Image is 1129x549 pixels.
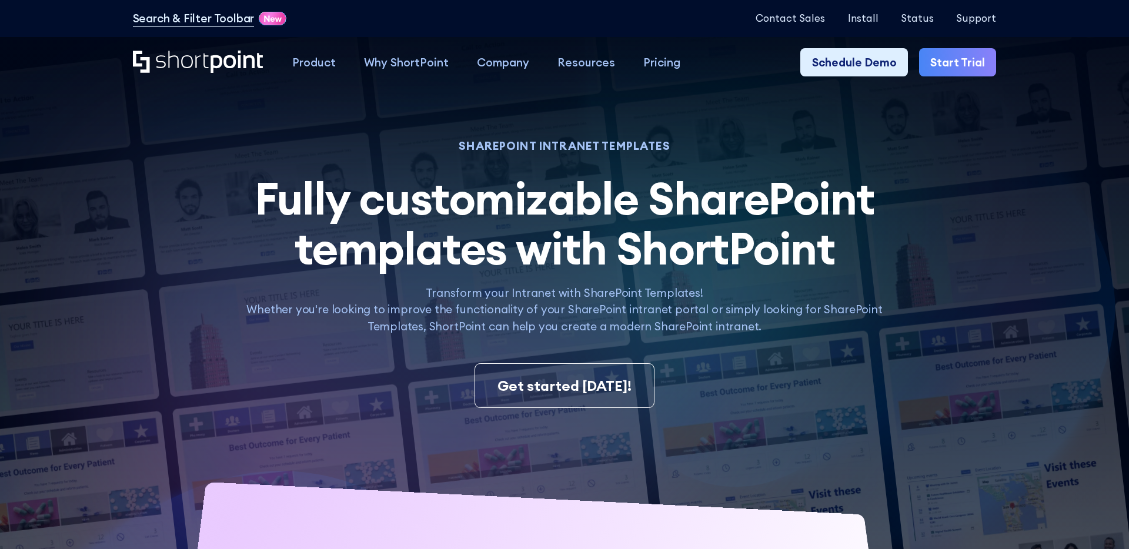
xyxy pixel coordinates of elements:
a: Product [278,48,350,76]
a: Install [848,13,879,24]
div: Get started [DATE]! [497,375,632,396]
a: Why ShortPoint [350,48,463,76]
a: Search & Filter Toolbar [133,10,255,27]
a: Status [901,13,934,24]
a: Support [956,13,996,24]
span: Fully customizable SharePoint templates with ShortPoint [255,169,874,276]
a: Company [463,48,543,76]
p: Transform your Intranet with SharePoint Templates! Whether you're looking to improve the function... [234,284,894,335]
a: Schedule Demo [800,48,907,76]
div: Pricing [643,54,680,71]
div: Why ShortPoint [364,54,449,71]
a: Home [133,51,264,75]
div: Product [292,54,336,71]
a: Contact Sales [756,13,825,24]
a: Get started [DATE]! [475,363,655,408]
div: Company [477,54,529,71]
a: Pricing [629,48,694,76]
div: Resources [557,54,615,71]
a: Start Trial [919,48,996,76]
a: Resources [543,48,629,76]
h1: SHAREPOINT INTRANET TEMPLATES [234,141,894,151]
